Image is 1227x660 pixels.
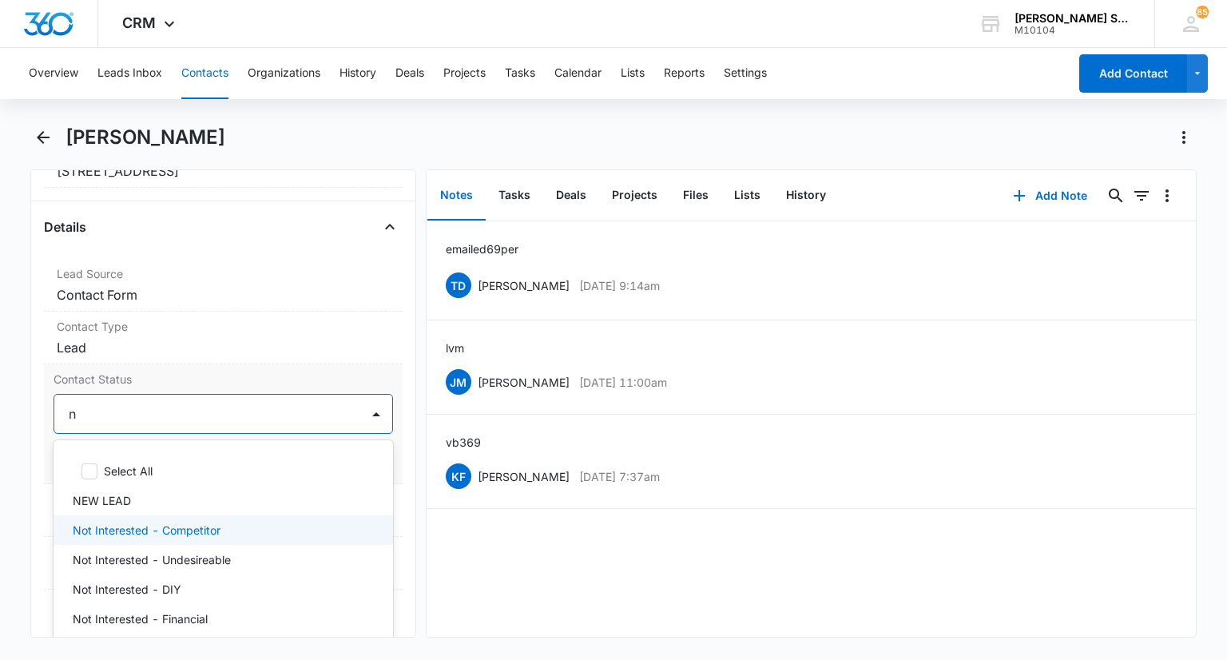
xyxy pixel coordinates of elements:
dd: Lead [57,338,389,357]
button: Filters [1129,183,1154,209]
label: Contact Type [57,318,389,335]
dd: [STREET_ADDRESS] [57,161,389,181]
span: KF [446,463,471,489]
button: Settings [724,48,767,99]
div: account name [1015,12,1131,25]
p: [DATE] 11:00am [579,374,667,391]
button: Deals [543,171,599,221]
h1: [PERSON_NAME] [66,125,225,149]
div: Lead SourceContact Form [44,259,402,312]
button: Leads Inbox [97,48,162,99]
div: notifications count [1196,6,1209,18]
button: Projects [443,48,486,99]
button: Reports [664,48,705,99]
span: CRM [122,14,156,31]
div: Contact TypeLead [44,312,402,364]
p: [DATE] 7:37am [579,468,660,485]
p: [PERSON_NAME] [478,374,570,391]
button: Tasks [505,48,535,99]
p: Not Interested - Undesireable [73,551,231,568]
span: TD [446,272,471,298]
div: Tags--- [44,537,402,590]
button: Projects [599,171,670,221]
button: Add Contact [1079,54,1187,93]
span: JM [446,369,471,395]
p: emailed 69 per [446,241,518,257]
button: Calendar [554,48,602,99]
p: Not Interested - Financial [73,610,208,627]
button: Close [377,214,403,240]
button: Lists [721,171,773,221]
div: Next Contact Date--- [44,590,402,642]
p: NEW LEAD [73,492,131,509]
p: [DATE] 9:14am [579,277,660,294]
button: Notes [427,171,486,221]
p: Not Interested - DIY [73,581,181,598]
button: Add Note [997,177,1103,215]
label: Contact Status [54,371,392,388]
button: History [340,48,376,99]
label: Lead Source [57,265,389,282]
button: Actions [1171,125,1197,150]
button: Back [30,125,55,150]
span: 85 [1196,6,1209,18]
button: Overflow Menu [1154,183,1180,209]
button: Deals [395,48,424,99]
p: [PERSON_NAME] [478,277,570,294]
div: account id [1015,25,1131,36]
h4: Details [44,217,86,237]
p: vb3 69 [446,434,481,451]
button: Lists [621,48,645,99]
p: Not Interested - Competitor [73,522,220,539]
button: Files [670,171,721,221]
button: Overview [29,48,78,99]
dd: Contact Form [57,285,389,304]
button: Tasks [486,171,543,221]
p: Select All [104,463,153,479]
button: Search... [1103,183,1129,209]
p: lvm [446,340,464,356]
p: [PERSON_NAME] [478,468,570,485]
button: History [773,171,839,221]
button: Contacts [181,48,228,99]
div: Assigned To[PERSON_NAME] [44,484,402,537]
button: Organizations [248,48,320,99]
